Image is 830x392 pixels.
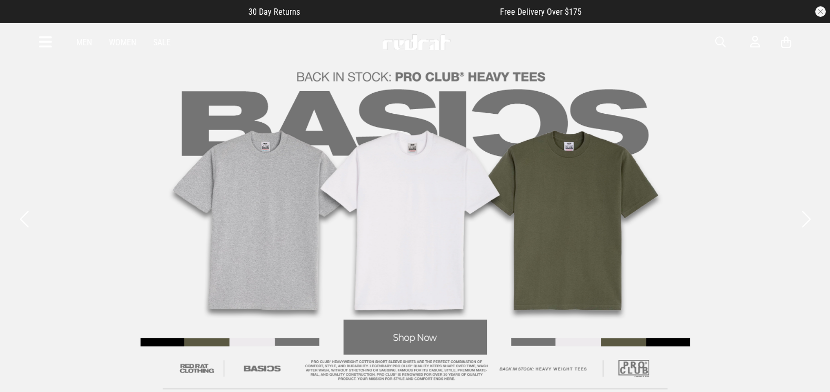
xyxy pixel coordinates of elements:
a: Sale [153,37,171,47]
button: Previous slide [17,208,31,231]
iframe: Customer reviews powered by Trustpilot [321,6,479,17]
a: Women [109,37,136,47]
button: Next slide [799,208,813,231]
a: Men [76,37,92,47]
button: Open LiveChat chat widget [8,4,40,36]
span: Free Delivery Over $175 [500,7,582,17]
span: 30 Day Returns [248,7,300,17]
img: Redrat logo [382,34,451,50]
